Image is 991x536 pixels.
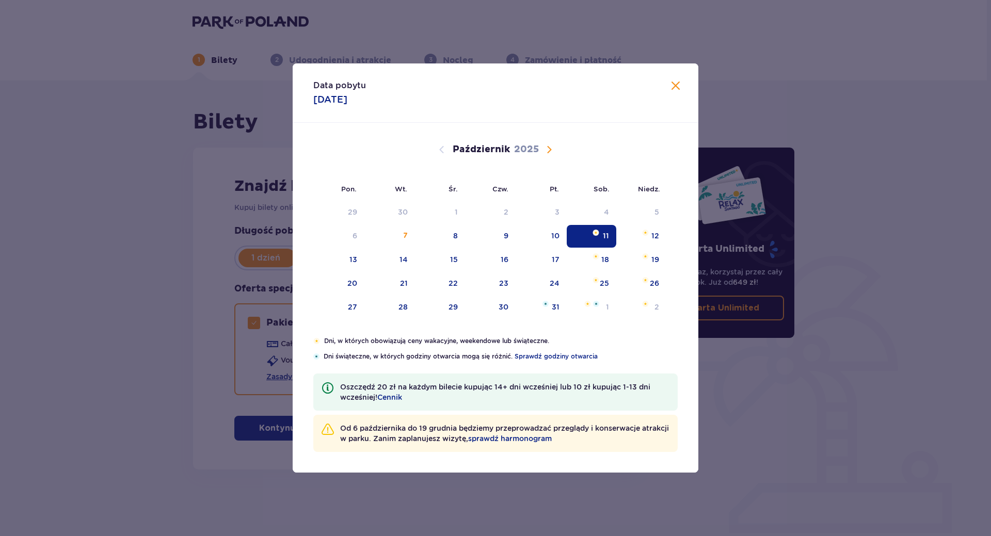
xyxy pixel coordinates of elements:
td: wtorek, 14 października 2025 [364,249,415,271]
p: Data pobytu [313,80,366,91]
td: poniedziałek, 13 października 2025 [313,249,364,271]
td: niedziela, 26 października 2025 [616,272,666,295]
td: piątek, 10 października 2025 [516,225,567,248]
small: Czw. [492,185,508,193]
td: wtorek, 7 października 2025 [364,225,415,248]
small: Śr. [449,185,458,193]
a: Sprawdź godziny otwarcia [515,352,598,361]
td: wtorek, 28 października 2025 [364,296,415,319]
a: sprawdź harmonogram [468,433,552,444]
div: 23 [499,278,508,288]
img: Niebieska gwiazdka [593,301,599,307]
button: Zamknij [669,80,682,93]
button: Poprzedni miesiąc [436,143,448,156]
td: niedziela, 2 listopada 2025 [616,296,666,319]
img: Pomarańczowa gwiazdka [642,253,649,259]
div: 26 [650,278,659,288]
img: Niebieska gwiazdka [313,353,319,360]
p: Październik [453,143,510,156]
div: 2 [504,207,508,217]
td: sobota, 25 października 2025 [567,272,617,295]
div: 2 [654,302,659,312]
a: Cennik [377,392,402,402]
td: Data niedostępna. poniedziałek, 29 września 2025 [313,201,364,224]
img: Pomarańczowa gwiazdka [584,301,591,307]
td: poniedziałek, 20 października 2025 [313,272,364,295]
div: 3 [555,207,560,217]
td: Data niedostępna. piątek, 3 października 2025 [516,201,567,224]
td: Data niedostępna. niedziela, 5 października 2025 [616,201,666,224]
div: 19 [651,254,659,265]
p: Oszczędź 20 zł na każdym bilecie kupując 14+ dni wcześniej lub 10 zł kupując 1-13 dni wcześniej! [340,382,669,402]
div: 4 [604,207,609,217]
p: Dni, w których obowiązują ceny wakacyjne, weekendowe lub świąteczne. [324,336,678,346]
div: 14 [399,254,408,265]
div: 9 [504,231,508,241]
small: Sob. [594,185,610,193]
td: wtorek, 21 października 2025 [364,272,415,295]
div: 1 [455,207,458,217]
td: piątek, 24 października 2025 [516,272,567,295]
div: 22 [449,278,458,288]
img: Pomarańczowa gwiazdka [642,301,649,307]
img: Pomarańczowa gwiazdka [642,230,649,236]
div: 29 [449,302,458,312]
div: 28 [398,302,408,312]
td: Data niedostępna. czwartek, 2 października 2025 [465,201,516,224]
td: czwartek, 30 października 2025 [465,296,516,319]
div: 27 [348,302,357,312]
td: niedziela, 12 października 2025 [616,225,666,248]
td: sobota, 18 października 2025 [567,249,617,271]
img: Niebieska gwiazdka [542,301,549,307]
p: Dni świąteczne, w których godziny otwarcia mogą się różnić. [324,352,678,361]
td: Data niedostępna. poniedziałek, 6 października 2025 [313,225,364,248]
div: 12 [651,231,659,241]
div: 13 [349,254,357,265]
small: Wt. [395,185,407,193]
div: 21 [400,278,408,288]
small: Niedz. [638,185,660,193]
div: 5 [654,207,659,217]
td: czwartek, 9 października 2025 [465,225,516,248]
div: 20 [347,278,357,288]
div: 17 [552,254,560,265]
div: 11 [603,231,609,241]
img: Pomarańczowa gwiazdka [593,230,599,236]
img: Pomarańczowa gwiazdka [313,338,320,344]
td: Data zaznaczona. sobota, 11 października 2025 [567,225,617,248]
p: [DATE] [313,93,347,106]
div: 6 [353,231,357,241]
p: Od 6 października do 19 grudnia będziemy przeprowadzać przeglądy i konserwacje atrakcji w parku. ... [340,423,669,444]
td: środa, 15 października 2025 [415,249,465,271]
div: 30 [499,302,508,312]
td: Data niedostępna. wtorek, 30 września 2025 [364,201,415,224]
td: czwartek, 16 października 2025 [465,249,516,271]
td: sobota, 1 listopada 2025 [567,296,617,319]
td: piątek, 17 października 2025 [516,249,567,271]
td: poniedziałek, 27 października 2025 [313,296,364,319]
small: Pon. [341,185,357,193]
div: 16 [501,254,508,265]
td: środa, 29 października 2025 [415,296,465,319]
div: 10 [551,231,560,241]
td: środa, 22 października 2025 [415,272,465,295]
small: Pt. [550,185,559,193]
div: 31 [552,302,560,312]
div: 30 [398,207,408,217]
td: niedziela, 19 października 2025 [616,249,666,271]
button: Następny miesiąc [543,143,555,156]
div: 24 [550,278,560,288]
p: 2025 [514,143,539,156]
td: Data niedostępna. środa, 1 października 2025 [415,201,465,224]
img: Pomarańczowa gwiazdka [642,277,649,283]
div: 18 [601,254,609,265]
td: piątek, 31 października 2025 [516,296,567,319]
div: 7 [403,231,408,241]
div: 1 [606,302,609,312]
img: Pomarańczowa gwiazdka [593,253,599,259]
td: Data niedostępna. sobota, 4 października 2025 [567,201,617,224]
div: 15 [450,254,458,265]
